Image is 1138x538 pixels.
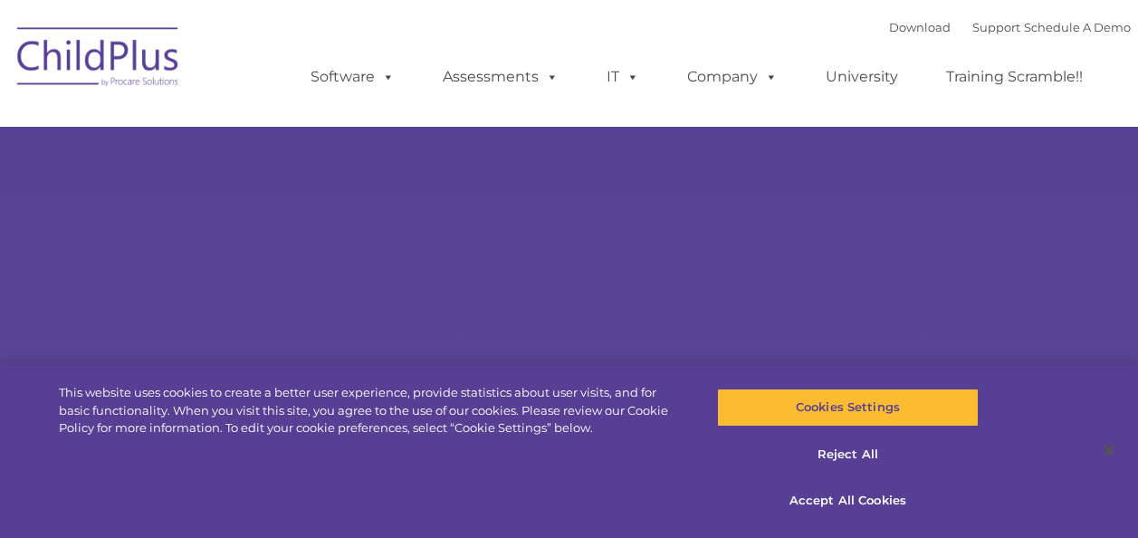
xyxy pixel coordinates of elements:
[8,14,189,105] img: ChildPlus by Procare Solutions
[717,389,979,427] button: Cookies Settings
[292,59,413,95] a: Software
[717,436,979,474] button: Reject All
[972,20,1020,34] a: Support
[669,59,796,95] a: Company
[1024,20,1131,34] a: Schedule A Demo
[59,384,683,437] div: This website uses cookies to create a better user experience, provide statistics about user visit...
[928,59,1101,95] a: Training Scramble!!
[1089,430,1129,470] button: Close
[889,20,1131,34] font: |
[588,59,657,95] a: IT
[889,20,951,34] a: Download
[808,59,916,95] a: University
[425,59,577,95] a: Assessments
[717,482,979,520] button: Accept All Cookies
